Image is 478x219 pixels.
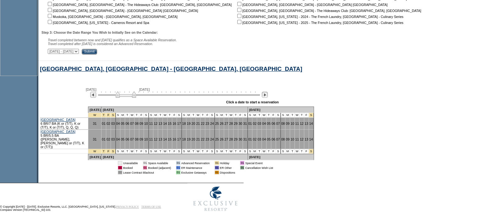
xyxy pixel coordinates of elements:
[191,149,196,154] td: T
[154,122,157,125] a: 12
[88,149,102,154] td: New Year's
[210,122,214,125] a: 24
[125,137,129,141] a: 06
[143,161,147,165] td: 01
[309,122,313,125] a: 14
[139,149,144,154] td: F
[149,149,154,154] td: S
[191,113,196,118] td: T
[257,113,262,118] td: T
[40,118,88,130] td: 6 BR/7 BA (K or (T/T), K or (T/T), K or (T/T), Q, Q, Q)
[168,137,172,141] a: 15
[176,166,180,170] td: 01
[102,137,106,141] a: 01
[234,149,238,154] td: T
[106,113,111,118] td: New Year's
[240,166,244,170] td: 01
[102,122,106,125] a: 01
[271,113,276,118] td: F
[168,113,172,118] td: T
[116,122,120,125] a: 04
[186,113,191,118] td: M
[153,113,158,118] td: M
[181,170,210,174] td: Exclusive Getaways
[168,122,172,125] a: 15
[205,113,210,118] td: F
[219,149,224,154] td: M
[243,149,248,154] td: S
[290,113,295,118] td: T
[238,113,243,118] td: F
[229,113,234,118] td: W
[163,137,167,141] a: 14
[144,137,148,141] a: 10
[140,137,143,141] a: 09
[187,183,244,215] img: Exclusive Resorts
[41,118,75,122] a: [GEOGRAPHIC_DATA]
[253,122,256,125] a: 02
[215,149,220,154] td: S
[182,149,187,154] td: S
[309,149,314,154] td: President's Week 2026 - Saturday to Saturday
[239,122,242,125] a: 30
[248,137,252,141] a: 01
[281,137,285,141] a: 08
[177,113,182,118] td: S
[48,38,177,42] span: Travel completed between now and [DATE] qualifies as a Space Available Reservation.
[304,149,309,154] td: F
[176,170,180,174] td: 01
[300,137,304,141] a: 12
[187,137,190,141] a: 19
[224,137,228,141] a: 27
[299,113,304,118] td: T
[248,113,253,118] td: S
[266,149,271,154] td: T
[290,137,294,141] a: 10
[206,137,209,141] a: 23
[181,166,210,170] td: ER Maintenance
[245,161,273,165] td: Special Event
[206,122,209,125] a: 23
[196,149,201,154] td: W
[234,122,238,125] a: 29
[123,161,138,165] td: Unavailable
[120,113,125,118] td: M
[234,113,238,118] td: T
[215,166,219,170] td: 01
[191,137,195,141] a: 20
[176,161,180,165] td: 01
[238,149,243,154] td: F
[121,122,124,125] a: 05
[141,205,161,208] a: TERMS OF USE
[229,122,233,125] a: 28
[281,113,286,118] td: S
[123,170,171,174] td: Lease Contract Blackout
[229,137,233,141] a: 28
[116,149,121,154] td: S
[148,161,171,165] td: Space Available
[267,137,271,141] a: 05
[82,49,97,55] input: Submit
[47,15,178,19] nobr: Muskoka, [GEOGRAPHIC_DATA] - [GEOGRAPHIC_DATA], [GEOGRAPHIC_DATA]
[48,42,153,46] nobr: Travel completed after [DATE] is considered an Advanced Reservation.
[116,137,120,141] a: 04
[139,113,144,118] td: F
[135,137,139,141] a: 08
[102,113,106,118] td: New Year's
[252,113,257,118] td: M
[181,161,210,165] td: Advanced Reservation
[88,154,102,160] td: [DATE]
[276,149,281,154] td: S
[149,137,153,141] a: 11
[41,130,75,134] a: [GEOGRAPHIC_DATA]
[290,122,294,125] a: 10
[118,170,122,174] td: 01
[158,122,162,125] a: 13
[305,122,308,125] a: 13
[116,113,121,118] td: S
[111,149,116,154] td: New Year's
[135,122,139,125] a: 08
[40,130,88,149] td: 5 BR/5.5 BA ([PERSON_NAME], [PERSON_NAME] or (T/T), K or (T/T))
[220,170,235,174] td: Dispositions
[168,149,172,154] td: T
